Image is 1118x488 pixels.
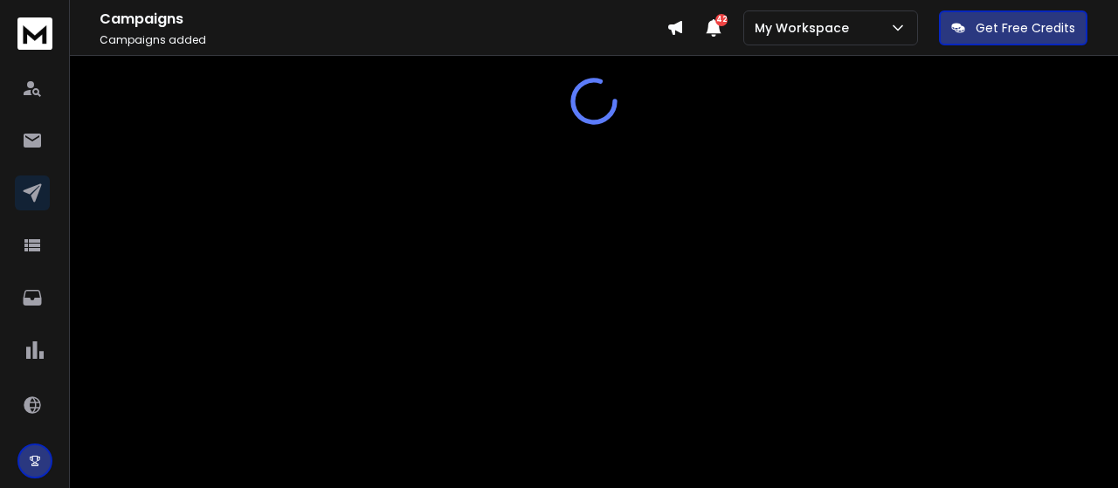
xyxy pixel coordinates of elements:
p: Get Free Credits [976,19,1075,37]
span: 42 [715,14,728,26]
h1: Campaigns [100,9,666,30]
p: My Workspace [755,19,856,37]
img: logo [17,17,52,50]
p: Campaigns added [100,33,666,47]
button: Get Free Credits [939,10,1087,45]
